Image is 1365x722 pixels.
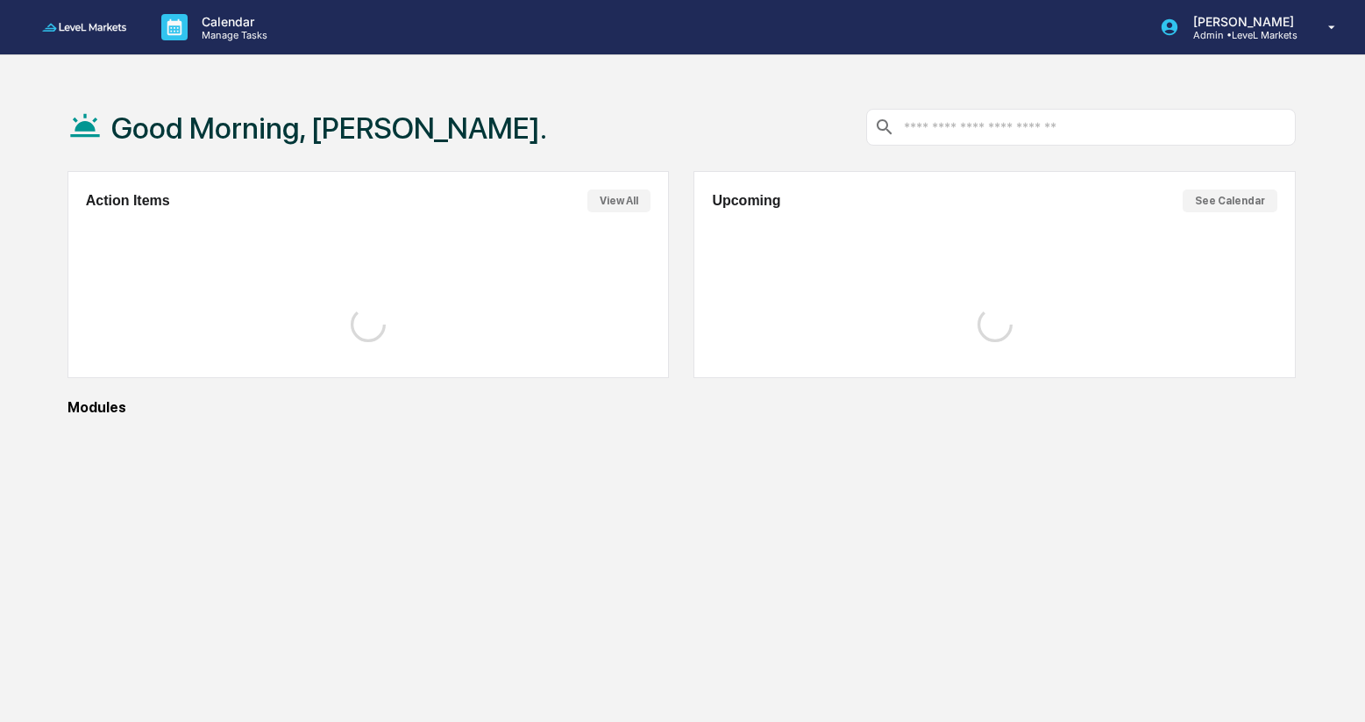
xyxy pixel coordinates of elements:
button: View All [587,189,651,212]
p: [PERSON_NAME] [1179,14,1303,29]
p: Manage Tasks [188,29,276,41]
p: Calendar [188,14,276,29]
h2: Upcoming [712,193,780,209]
div: Modules [68,399,1296,416]
h2: Action Items [86,193,170,209]
h1: Good Morning, [PERSON_NAME]. [111,111,547,146]
p: Admin • LeveL Markets [1179,29,1303,41]
button: See Calendar [1183,189,1277,212]
img: logo [42,23,126,31]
